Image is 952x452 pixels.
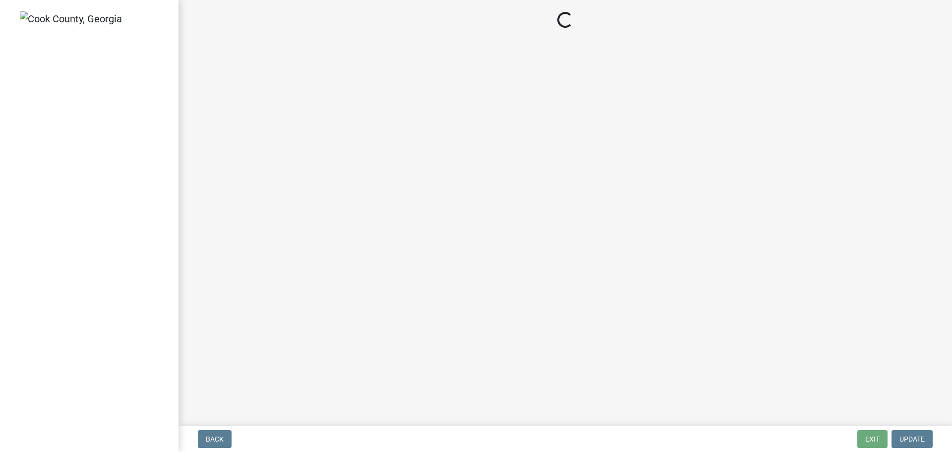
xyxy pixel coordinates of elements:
[857,430,888,448] button: Exit
[892,430,933,448] button: Update
[206,435,224,443] span: Back
[20,11,122,26] img: Cook County, Georgia
[899,435,925,443] span: Update
[198,430,232,448] button: Back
